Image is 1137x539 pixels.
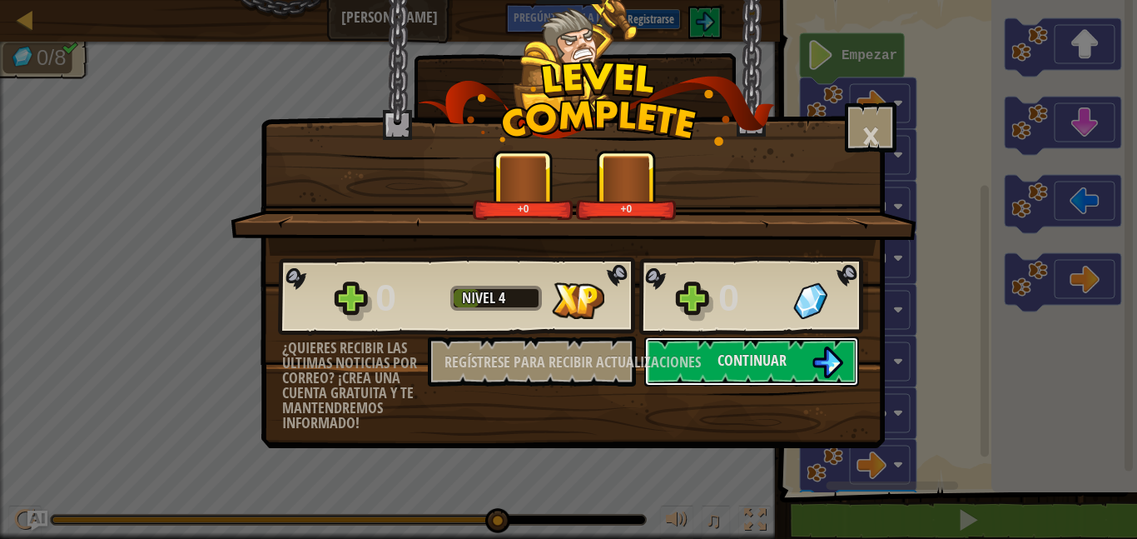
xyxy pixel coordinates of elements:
font: Nivel [462,287,495,308]
img: Gemas Ganadas [793,282,827,319]
font: +0 [518,203,529,215]
font: × [861,107,880,163]
font: 4 [499,287,505,308]
img: Continuar [812,347,843,378]
img: level_complete.png [418,62,775,146]
img: XP Ganada [552,282,604,319]
font: Continuar [717,350,787,371]
font: +0 [620,203,632,215]
font: Regístrese para recibir actualizaciones [444,352,701,372]
font: 0 [718,277,739,319]
font: ¿Quieres recibir las últimas noticias por correo? ¡Crea una cuenta gratuita y te mantendremos inf... [282,337,417,433]
button: Regístrese para recibir actualizaciones [428,337,636,387]
button: Continuar [644,337,859,387]
font: 0 [375,277,396,319]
